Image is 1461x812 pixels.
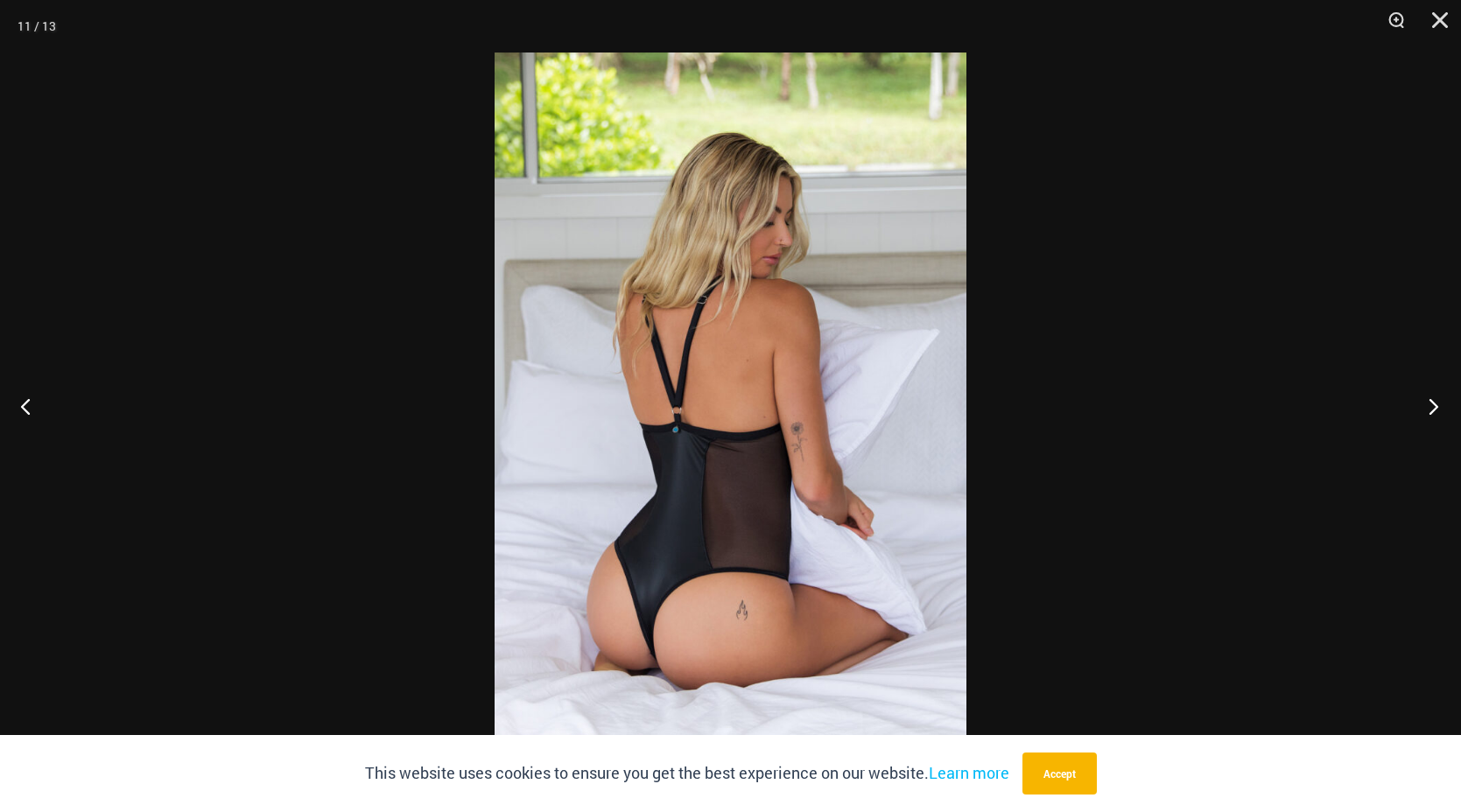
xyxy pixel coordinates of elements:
[929,762,1009,783] a: Learn more
[495,52,966,759] img: Running Wild Midnight 115 Bodysuit 09
[365,760,1009,787] p: This website uses cookies to ensure you get the best experience on our website.
[1022,752,1097,794] button: Accept
[18,13,56,39] div: 11 / 13
[1395,362,1461,450] button: Next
